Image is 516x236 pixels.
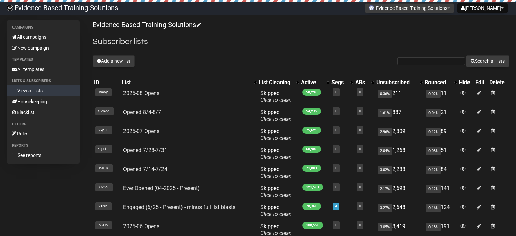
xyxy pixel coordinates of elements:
[260,147,292,160] span: Skipped
[260,185,292,198] span: Skipped
[93,78,120,87] th: ID: No sort applied, sorting is disabled
[375,106,423,125] td: 887
[95,164,113,172] span: D503k..
[7,142,80,150] li: Reports
[7,107,80,118] a: Blacklist
[359,204,361,208] a: 0
[458,78,474,87] th: Hide: No sort applied, sorting is disabled
[375,125,423,144] td: 2,309
[375,182,423,201] td: 2,693
[335,204,337,208] a: 4
[359,166,361,170] a: 0
[359,223,361,228] a: 0
[426,147,441,155] span: 0.08%
[260,109,292,122] span: Skipped
[378,90,392,98] span: 0.36%
[355,79,368,86] div: ARs
[378,166,392,174] span: 3.02%
[488,78,509,87] th: Delete: No sort applied, sorting is disabled
[7,120,80,128] li: Others
[95,183,113,191] span: 8925S..
[426,166,441,174] span: 0.12%
[123,204,235,211] a: Engaged (6/25 - Present) - minus full list blasts
[459,79,473,86] div: Hide
[260,173,292,179] a: Click to clean
[7,42,80,53] a: New campaign
[95,88,112,96] span: 0fawy..
[302,203,321,210] span: 78,360
[260,116,292,122] a: Click to clean
[300,78,330,87] th: Active: No sort applied, activate to apply an ascending sort
[302,222,323,229] span: 108,520
[95,145,112,153] span: cQXiT..
[120,78,257,87] th: List: No sort applied, activate to apply an ascending sort
[93,55,135,67] button: Add a new list
[359,147,361,151] a: 0
[378,147,392,155] span: 2.04%
[260,204,292,217] span: Skipped
[423,125,458,144] td: 89
[423,78,458,87] th: Bounced: No sort applied, activate to apply an ascending sort
[302,127,321,134] span: 75,629
[93,21,200,29] a: Evidence Based Training Solutions
[259,79,293,86] div: List Cleaning
[123,166,167,173] a: Opened 7/14-7/24
[365,3,454,13] button: Evidence Based Training Solutions
[7,5,13,11] img: 6a635aadd5b086599a41eda90e0773ac
[378,109,392,117] span: 1.61%
[335,128,337,132] a: 0
[359,90,361,94] a: 0
[123,90,159,96] a: 2025-08 Opens
[7,85,80,96] a: View all lists
[423,201,458,220] td: 124
[95,221,112,229] span: jbGUp..
[330,78,354,87] th: Segs: No sort applied, activate to apply an ascending sort
[7,56,80,64] li: Templates
[302,108,321,115] span: 54,232
[7,64,80,75] a: All templates
[457,3,508,13] button: [PERSON_NAME]
[260,90,292,103] span: Skipped
[302,165,321,172] span: 71,801
[375,201,423,220] td: 2,648
[375,78,423,87] th: Unsubscribed: No sort applied, activate to apply an ascending sort
[123,128,159,134] a: 2025-07 Opens
[426,204,441,212] span: 0.16%
[378,128,392,136] span: 2.96%
[378,204,392,212] span: 3.27%
[95,107,114,115] span: s6mqd..
[260,128,292,141] span: Skipped
[123,109,161,115] a: Opened 8/4-8/7
[123,185,200,192] a: Ever Opened (04-2025 - Present)
[122,79,251,86] div: List
[331,79,347,86] div: Segs
[359,185,361,189] a: 0
[335,185,337,189] a: 0
[425,79,451,86] div: Bounced
[302,184,323,191] span: 121,561
[335,109,337,113] a: 0
[426,223,441,231] span: 0.18%
[369,5,374,11] img: favicons
[301,79,323,86] div: Active
[7,150,80,161] a: See reports
[489,79,508,86] div: Delete
[335,147,337,151] a: 0
[354,78,375,87] th: ARs: No sort applied, activate to apply an ascending sort
[474,78,488,87] th: Edit: No sort applied, sorting is disabled
[7,96,80,107] a: Housekeeping
[426,109,441,117] span: 0.04%
[7,128,80,139] a: Rules
[375,87,423,106] td: 211
[257,78,300,87] th: List Cleaning: No sort applied, activate to apply an ascending sort
[335,223,337,228] a: 0
[423,163,458,182] td: 84
[423,106,458,125] td: 21
[376,79,417,86] div: Unsubscribed
[7,32,80,42] a: All campaigns
[423,144,458,163] td: 51
[378,185,392,193] span: 2.17%
[302,89,321,96] span: 58,296
[426,90,441,98] span: 0.02%
[335,166,337,170] a: 0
